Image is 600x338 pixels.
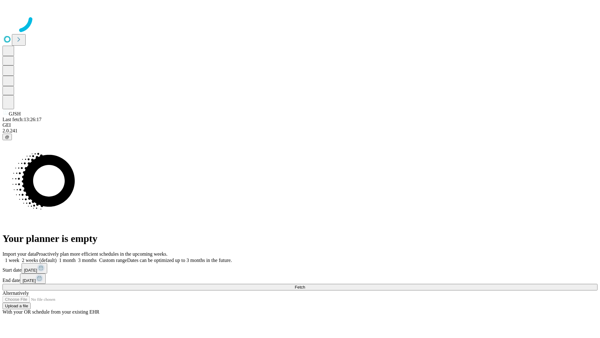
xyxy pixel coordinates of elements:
[24,268,37,273] span: [DATE]
[295,285,305,289] span: Fetch
[5,135,9,139] span: @
[22,258,57,263] span: 2 weeks (default)
[5,258,19,263] span: 1 week
[2,251,36,257] span: Import your data
[2,274,597,284] div: End date
[9,111,21,116] span: GJSH
[2,303,31,309] button: Upload a file
[2,117,42,122] span: Last fetch: 13:26:17
[2,122,597,128] div: GEI
[2,233,597,244] h1: Your planner is empty
[2,128,597,134] div: 2.0.241
[99,258,127,263] span: Custom range
[2,309,99,315] span: With your OR schedule from your existing EHR
[22,278,36,283] span: [DATE]
[2,263,597,274] div: Start date
[20,274,46,284] button: [DATE]
[2,134,12,140] button: @
[78,258,97,263] span: 3 months
[127,258,232,263] span: Dates can be optimized up to 3 months in the future.
[59,258,76,263] span: 1 month
[22,263,47,274] button: [DATE]
[36,251,167,257] span: Proactively plan more efficient schedules in the upcoming weeks.
[2,284,597,290] button: Fetch
[2,290,29,296] span: Alternatively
